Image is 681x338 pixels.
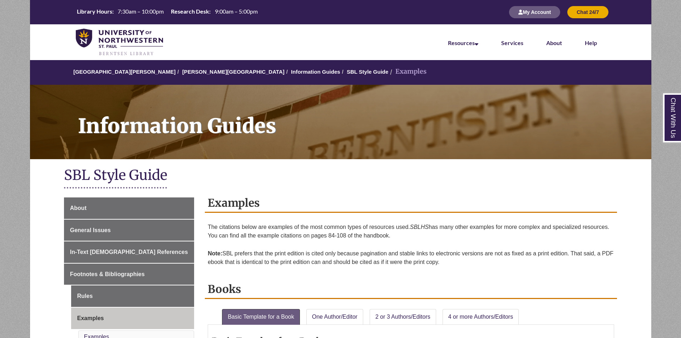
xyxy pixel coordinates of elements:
[74,8,261,17] a: Hours Today
[64,220,194,241] a: General Issues
[205,194,617,213] h2: Examples
[509,9,560,15] a: My Account
[208,220,614,243] p: The citations below are examples of the most common types of resources used. has many other examp...
[64,166,617,185] h1: SBL Style Guide
[71,308,194,329] a: Examples
[208,246,614,269] p: SBL prefers that the print edition is cited only because pagination and stable links to electroni...
[388,67,426,77] li: Examples
[567,9,608,15] a: Chat 24/7
[182,69,285,75] a: [PERSON_NAME][GEOGRAPHIC_DATA]
[71,285,194,307] a: Rules
[64,264,194,285] a: Footnotes & Bibliographies
[70,205,87,211] span: About
[567,6,608,18] button: Chat 24/7
[215,8,258,15] span: 9:00am – 5:00pm
[74,8,115,15] th: Library Hours:
[347,69,388,75] a: SBL Style Guide
[291,69,340,75] a: Information Guides
[70,249,188,255] span: In-Text [DEMOGRAPHIC_DATA] References
[222,309,300,325] a: Basic Template for a Book
[585,39,597,46] a: Help
[70,85,651,150] h1: Information Guides
[168,8,212,15] th: Research Desk:
[64,197,194,219] a: About
[118,8,164,15] span: 7:30am – 10:00pm
[370,309,436,325] a: 2 or 3 Authors/Editors
[70,271,145,277] span: Footnotes & Bibliographies
[70,227,111,233] span: General Issues
[208,250,222,256] strong: Note:
[76,29,163,57] img: UNWSP Library Logo
[205,280,617,299] h2: Books
[306,309,363,325] a: One Author/Editor
[30,85,651,159] a: Information Guides
[410,224,429,230] em: SBLHS
[74,8,261,16] table: Hours Today
[501,39,523,46] a: Services
[443,309,519,325] a: 4 or more Authors/Editors
[546,39,562,46] a: About
[73,69,176,75] a: [GEOGRAPHIC_DATA][PERSON_NAME]
[64,241,194,263] a: In-Text [DEMOGRAPHIC_DATA] References
[448,39,478,46] a: Resources
[509,6,560,18] button: My Account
